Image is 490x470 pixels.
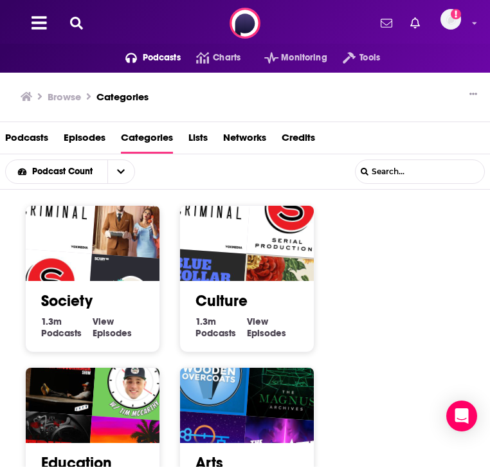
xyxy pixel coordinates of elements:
[93,316,114,327] span: View
[223,127,266,154] a: Networks
[282,127,315,154] a: Credits
[405,12,425,34] a: Show notifications dropdown
[93,316,144,339] a: View Society Episodes
[166,168,251,253] img: Criminal
[247,327,286,339] span: Episodes
[230,8,260,39] img: Podchaser - Follow, Share and Rate Podcasts
[246,336,332,421] img: The Magnus Archives
[121,127,173,154] a: Categories
[41,327,82,339] span: Podcasts
[246,174,332,259] img: Serial
[166,330,251,415] img: Wooden Overcoats
[359,49,380,67] span: Tools
[5,127,48,154] a: Podcasts
[96,91,149,103] a: Categories
[12,330,97,415] img: The Peter McCormack Show
[41,316,93,339] a: 1.3m Society Podcasts
[327,48,380,68] button: open menu
[440,9,469,37] a: Logged in as charlottestone
[143,49,181,67] span: Podcasts
[107,160,134,183] button: open menu
[446,401,477,431] div: Open Intercom Messenger
[188,127,208,154] a: Lists
[92,336,177,421] img: 20TIMinutes: A Mental Health Podcast
[464,88,482,101] button: Show More Button
[195,291,248,311] a: Culture
[247,316,268,327] span: View
[247,316,298,339] a: View Culture Episodes
[48,91,81,103] h3: Browse
[440,9,461,30] span: Logged in as charlottestone
[5,159,155,184] h2: Choose List sort
[213,49,240,67] span: Charts
[93,327,132,339] span: Episodes
[6,167,107,176] button: open menu
[110,48,181,68] button: open menu
[92,174,177,259] img: Your Mom & Dad
[195,327,236,339] span: Podcasts
[440,9,461,30] img: User Profile
[181,48,240,68] a: Charts
[195,316,216,327] span: 1.3m
[64,127,105,154] a: Episodes
[41,291,93,311] a: Society
[41,316,62,327] span: 1.3m
[249,48,327,68] button: open menu
[12,168,97,253] img: Criminal
[195,316,247,339] a: 1.3m Culture Podcasts
[376,12,397,34] a: Show notifications dropdown
[281,49,327,67] span: Monitoring
[32,167,97,176] span: Podcast Count
[451,9,461,19] svg: Email not verified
